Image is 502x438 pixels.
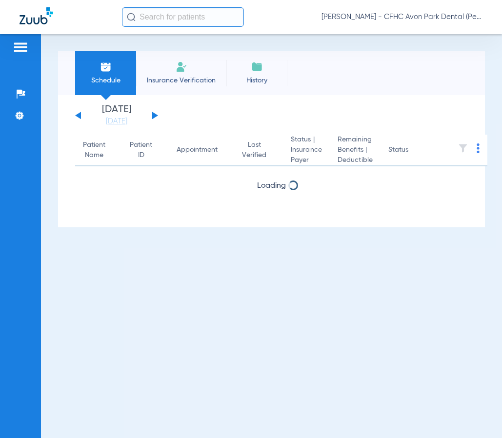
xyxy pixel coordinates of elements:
img: filter.svg [458,143,468,153]
img: hamburger-icon [13,41,28,53]
span: Deductible [338,155,373,165]
div: Appointment [177,145,218,155]
img: Zuub Logo [20,7,53,24]
th: Status | [283,135,330,166]
img: group-dot-blue.svg [477,143,480,153]
span: Insurance Verification [143,76,219,85]
div: Patient ID [130,140,161,160]
img: Search Icon [127,13,136,21]
a: [DATE] [87,117,146,126]
span: Loading [257,182,286,190]
span: [PERSON_NAME] - CFHC Avon Park Dental (Peds) [321,12,482,22]
div: Appointment [177,145,226,155]
div: Last Verified [242,140,275,160]
span: Schedule [82,76,129,85]
div: Last Verified [242,140,266,160]
span: Loading [257,208,286,216]
img: Manual Insurance Verification [176,61,187,73]
input: Search for patients [122,7,244,27]
div: Patient Name [83,140,114,160]
span: History [234,76,280,85]
span: Insurance Payer [291,145,322,165]
img: History [251,61,263,73]
img: Schedule [100,61,112,73]
th: Remaining Benefits | [330,135,381,166]
div: Patient Name [83,140,105,160]
th: Status [381,135,446,166]
div: Patient ID [130,140,152,160]
li: [DATE] [87,105,146,126]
